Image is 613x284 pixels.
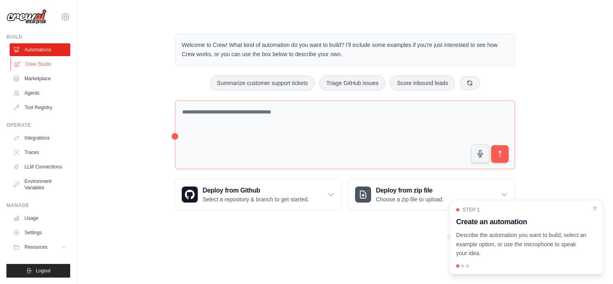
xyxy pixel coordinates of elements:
a: Automations [10,43,70,56]
span: Resources [24,244,47,250]
a: Traces [10,146,70,159]
h3: Deploy from zip file [376,186,444,195]
button: Summarize customer support tickets [210,75,315,91]
p: Describe the automation you want to build, select an example option, or use the microphone to spe... [456,231,587,258]
div: Build [6,34,70,40]
button: Close walkthrough [592,205,598,211]
h3: Create an automation [456,216,587,227]
button: Triage GitHub issues [319,75,385,91]
button: Logout [6,264,70,278]
button: Resources [10,241,70,254]
p: Select a repository & branch to get started. [203,195,309,203]
a: Settings [10,226,70,239]
button: Score inbound leads [390,75,455,91]
a: Integrations [10,132,70,144]
span: Step 1 [463,207,480,213]
a: Usage [10,212,70,225]
a: Crew Studio [10,58,71,71]
iframe: Chat Widget [573,245,613,284]
a: LLM Connections [10,160,70,173]
div: Manage [6,202,70,209]
img: Logo [6,9,47,24]
p: Choose a zip file to upload. [376,195,444,203]
span: Logout [36,268,51,274]
a: Agents [10,87,70,99]
a: Tool Registry [10,101,70,114]
a: Environment Variables [10,175,70,194]
div: Operate [6,122,70,128]
h3: Deploy from Github [203,186,309,195]
a: Marketplace [10,72,70,85]
p: Welcome to Crew! What kind of automation do you want to build? I'll include some examples if you'... [182,41,508,59]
